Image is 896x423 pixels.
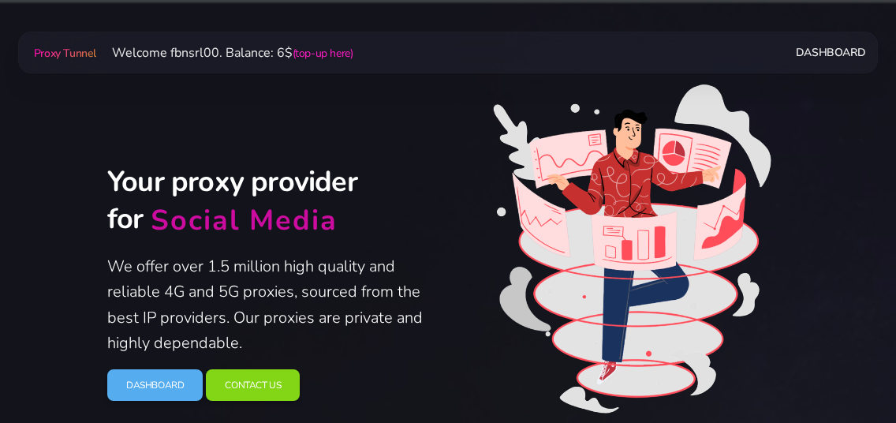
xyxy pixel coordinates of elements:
span: Welcome fbnsrl00. Balance: 6$ [99,44,353,62]
a: Contact Us [206,369,300,402]
h2: Your proxy provider for [107,164,439,241]
a: (top-up here) [293,46,353,61]
div: Social Media [151,203,338,240]
p: We offer over 1.5 million high quality and reliable 4G and 5G proxies, sourced from the best IP p... [107,254,439,357]
a: Proxy Tunnel [31,40,99,66]
iframe: Webchat Widget [819,346,876,403]
span: Proxy Tunnel [34,46,96,61]
a: Dashboard [796,38,865,67]
a: Dashboard [107,369,203,402]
